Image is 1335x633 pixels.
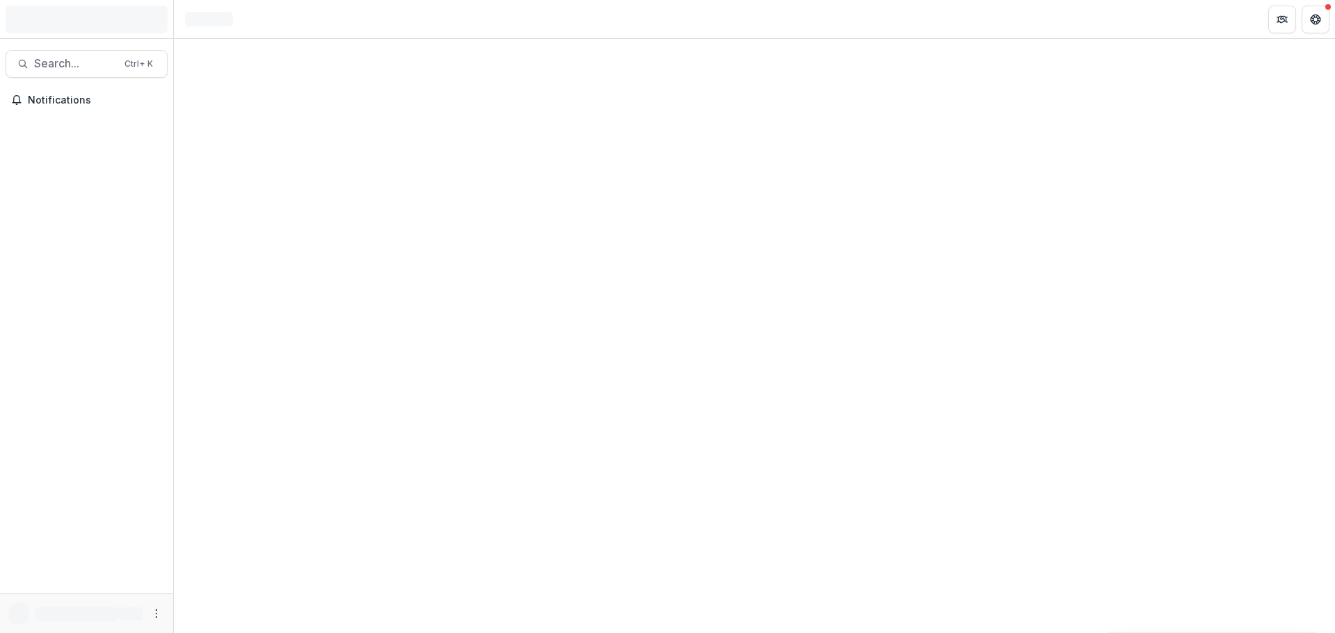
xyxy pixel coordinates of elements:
[6,89,168,111] button: Notifications
[1268,6,1296,33] button: Partners
[28,94,162,106] span: Notifications
[122,56,156,72] div: Ctrl + K
[1302,6,1329,33] button: Get Help
[179,9,238,29] nav: breadcrumb
[34,57,116,70] span: Search...
[6,50,168,78] button: Search...
[148,605,165,622] button: More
